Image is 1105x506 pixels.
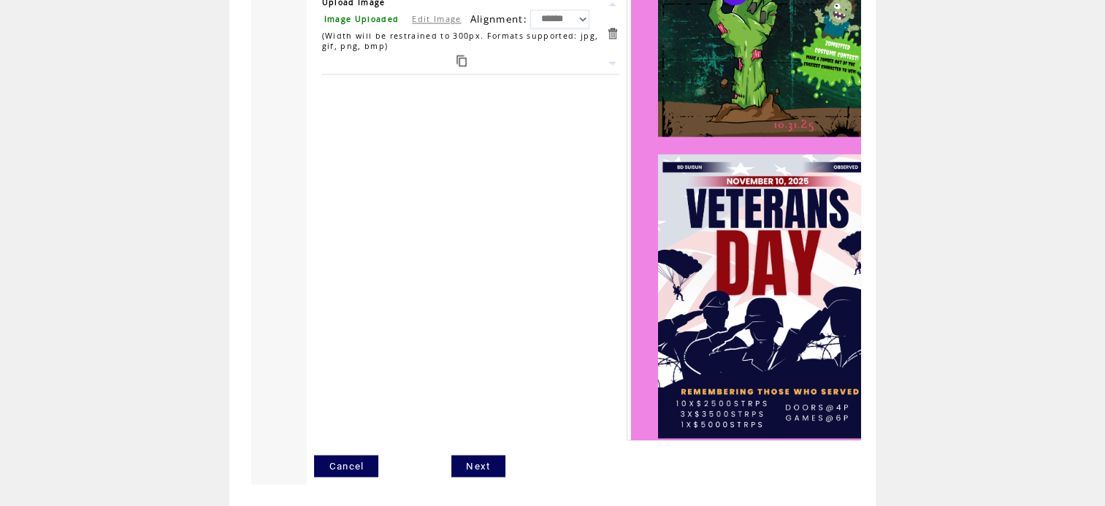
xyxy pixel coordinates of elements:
img: images [658,154,877,437]
a: Next [451,455,505,477]
a: Delete this item [605,26,619,40]
span: Image Uploaded [324,14,399,24]
span: Alignment: [470,12,527,26]
span: (Width will be restrained to 300px. Formats supported: jpg, gif, png, bmp) [321,31,598,51]
a: Cancel [314,455,378,477]
a: Duplicate this item [456,55,467,66]
a: Edit Image [412,13,461,24]
a: Move this item down [605,56,619,70]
